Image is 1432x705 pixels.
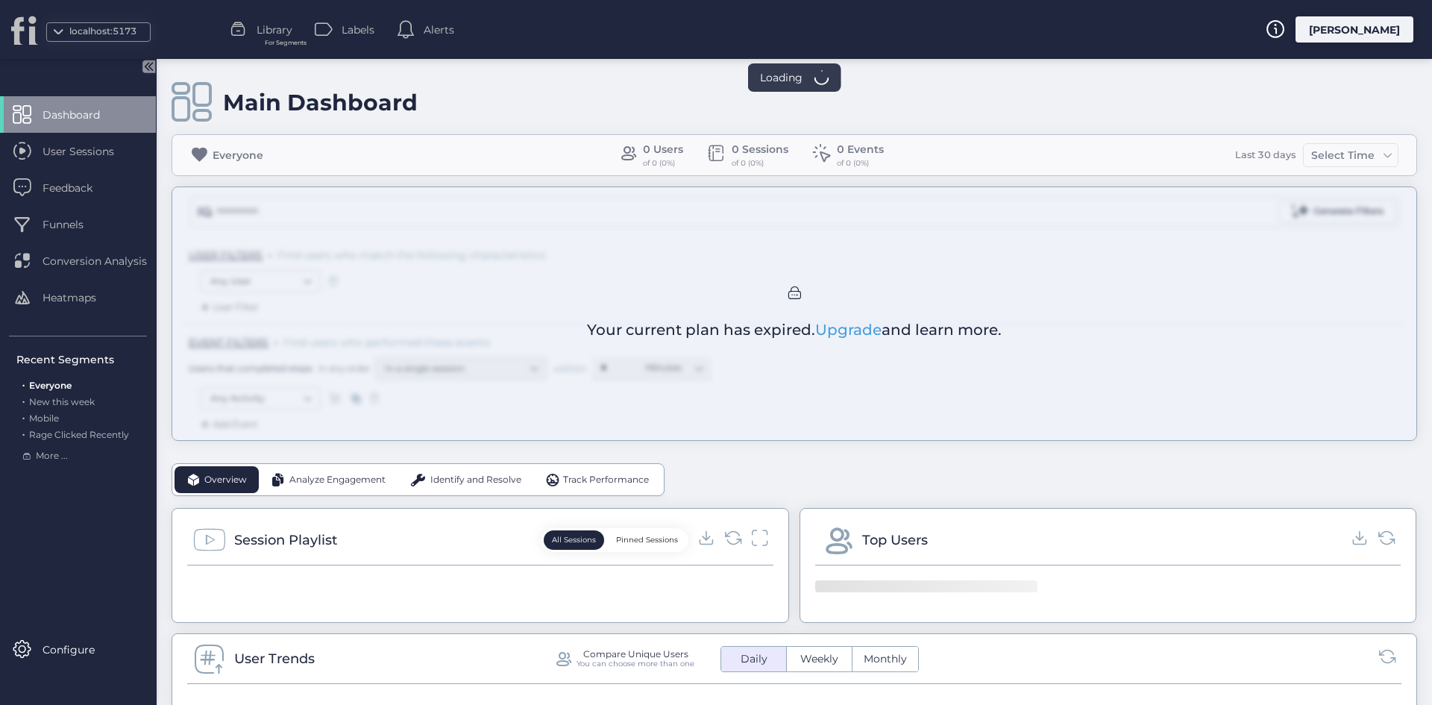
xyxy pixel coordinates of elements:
span: For Segments [265,38,307,48]
span: Feedback [43,180,115,196]
span: Labels [342,22,374,38]
span: New this week [29,396,95,407]
div: Recent Segments [16,351,147,368]
span: Rage Clicked Recently [29,429,129,440]
span: Your current plan has expired. and learn more. [587,319,1002,342]
span: Mobile [29,413,59,424]
span: Conversion Analysis [43,253,169,269]
span: Everyone [29,380,72,391]
span: Loading [760,69,803,86]
span: Heatmaps [43,289,119,306]
div: localhost:5173 [66,25,140,39]
span: Dashboard [43,107,122,123]
span: . [22,377,25,391]
span: Funnels [43,216,106,233]
span: More ... [36,449,68,463]
span: . [22,426,25,440]
span: Alerts [424,22,454,38]
span: Configure [43,642,117,658]
span: User Sessions [43,143,136,160]
span: Library [257,22,292,38]
span: . [22,393,25,407]
a: Upgrade [815,321,882,339]
div: [PERSON_NAME] [1296,16,1413,43]
span: . [22,410,25,424]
